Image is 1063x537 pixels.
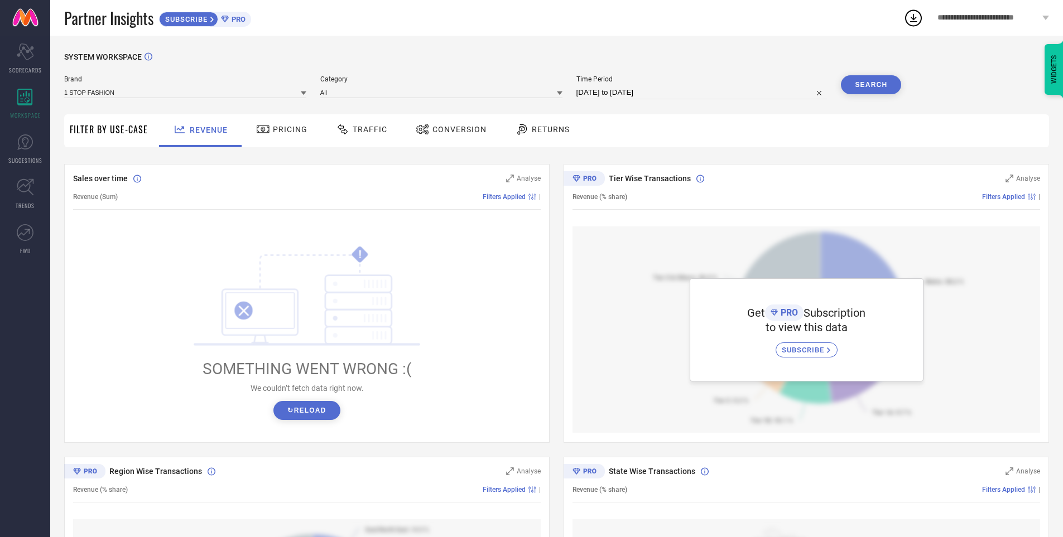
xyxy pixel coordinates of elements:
[9,66,42,74] span: SCORECARDS
[483,486,526,494] span: Filters Applied
[190,125,228,134] span: Revenue
[20,246,31,255] span: FWD
[1006,175,1013,182] svg: Zoom
[16,201,35,210] span: TRENDS
[1016,467,1040,475] span: Analyse
[273,401,340,420] button: ↻Reload
[1016,175,1040,182] span: Analyse
[432,125,487,134] span: Conversion
[353,125,387,134] span: Traffic
[359,248,362,261] tspan: !
[573,193,627,201] span: Revenue (% share)
[70,123,148,136] span: Filter By Use-Case
[229,15,246,23] span: PRO
[73,174,128,183] span: Sales over time
[1038,193,1040,201] span: |
[1006,467,1013,475] svg: Zoom
[564,464,605,481] div: Premium
[841,75,901,94] button: Search
[517,467,541,475] span: Analyse
[532,125,570,134] span: Returns
[73,486,128,494] span: Revenue (% share)
[576,86,828,99] input: Select time period
[517,175,541,182] span: Analyse
[782,346,827,354] span: SUBSCRIBE
[203,360,412,378] span: SOMETHING WENT WRONG :(
[804,306,865,320] span: Subscription
[251,384,364,393] span: We couldn’t fetch data right now.
[539,486,541,494] span: |
[506,467,514,475] svg: Zoom
[747,306,765,320] span: Get
[64,75,306,83] span: Brand
[109,467,202,476] span: Region Wise Transactions
[778,307,798,318] span: PRO
[64,7,153,30] span: Partner Insights
[576,75,828,83] span: Time Period
[609,467,695,476] span: State Wise Transactions
[159,9,251,27] a: SUBSCRIBEPRO
[64,464,105,481] div: Premium
[160,15,210,23] span: SUBSCRIBE
[320,75,562,83] span: Category
[564,171,605,188] div: Premium
[64,52,142,61] span: SYSTEM WORKSPACE
[609,174,691,183] span: Tier Wise Transactions
[1038,486,1040,494] span: |
[539,193,541,201] span: |
[776,334,838,357] a: SUBSCRIBE
[903,8,923,28] div: Open download list
[8,156,42,165] span: SUGGESTIONS
[573,486,627,494] span: Revenue (% share)
[483,193,526,201] span: Filters Applied
[10,111,41,119] span: WORKSPACE
[73,193,118,201] span: Revenue (Sum)
[766,321,848,334] span: to view this data
[982,486,1025,494] span: Filters Applied
[982,193,1025,201] span: Filters Applied
[506,175,514,182] svg: Zoom
[273,125,307,134] span: Pricing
